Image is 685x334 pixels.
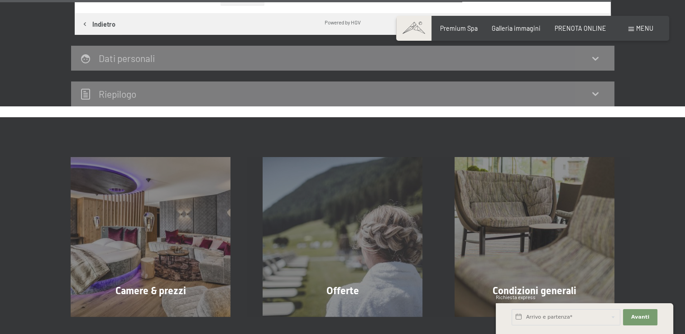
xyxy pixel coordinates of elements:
[440,24,478,32] a: Premium Spa
[636,24,653,32] span: Menu
[438,157,630,317] a: Vacanze in Trentino Alto Adige all'Hotel Schwarzenstein Condizioni generali
[631,314,649,321] span: Avanti
[325,19,361,26] div: Powered by HGV
[555,24,606,32] a: PRENOTA ONLINE
[326,285,359,296] span: Offerte
[99,88,136,100] h2: Riepilogo
[496,294,536,300] span: Richiesta express
[492,24,541,32] a: Galleria immagini
[55,157,247,317] a: Vacanze in Trentino Alto Adige all'Hotel Schwarzenstein Camere & prezzi
[115,285,186,296] span: Camere & prezzi
[75,13,122,35] button: Indietro
[623,309,657,325] button: Avanti
[493,285,576,296] span: Condizioni generali
[99,52,155,64] h2: Dati personali
[247,157,439,317] a: Vacanze in Trentino Alto Adige all'Hotel Schwarzenstein Offerte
